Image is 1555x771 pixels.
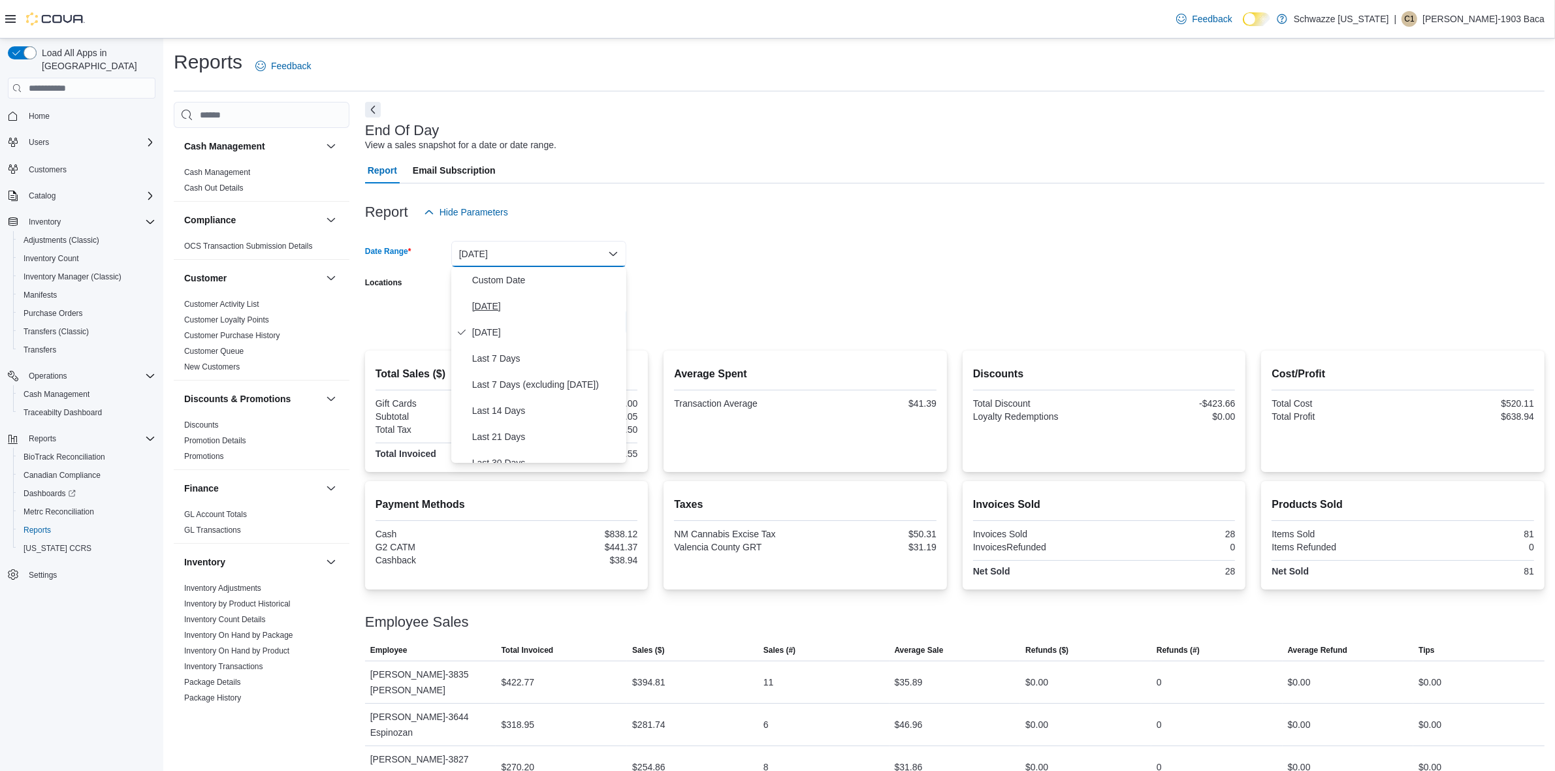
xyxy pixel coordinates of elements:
[674,497,937,512] h2: Taxes
[29,217,61,227] span: Inventory
[24,161,155,177] span: Customers
[973,542,1102,552] div: InvoicesRefunded
[18,287,62,303] a: Manifests
[13,304,161,323] button: Purchase Orders
[24,235,99,245] span: Adjustments (Classic)
[184,213,236,227] h3: Compliance
[3,187,161,205] button: Catalog
[1243,12,1270,26] input: Dark Mode
[1405,566,1534,576] div: 81
[24,431,61,447] button: Reports
[1402,11,1417,27] div: Carlos-1903 Baca
[1107,411,1236,422] div: $0.00
[174,507,349,543] div: Finance
[1157,674,1162,690] div: 0
[18,251,84,266] a: Inventory Count
[24,108,155,124] span: Home
[18,251,155,266] span: Inventory Count
[3,213,161,231] button: Inventory
[184,526,241,535] a: GL Transactions
[18,324,155,339] span: Transfers (Classic)
[1288,717,1311,732] div: $0.00
[13,539,161,558] button: [US_STATE] CCRS
[365,102,381,118] button: Next
[323,480,339,496] button: Finance
[13,231,161,249] button: Adjustments (Classic)
[18,306,88,321] a: Purchase Orders
[18,504,99,520] a: Metrc Reconciliation
[763,645,795,655] span: Sales (#)
[13,466,161,484] button: Canadian Compliance
[1288,645,1348,655] span: Average Refund
[501,674,534,690] div: $422.77
[1288,674,1311,690] div: $0.00
[376,555,504,565] div: Cashback
[24,253,79,264] span: Inventory Count
[3,133,161,151] button: Users
[376,424,504,435] div: Total Tax
[1107,566,1236,576] div: 28
[184,242,313,251] a: OCS Transaction Submission Details
[501,717,534,732] div: $318.95
[1157,717,1162,732] div: 0
[184,420,219,430] span: Discounts
[184,167,250,178] span: Cash Management
[808,398,937,409] div: $41.39
[973,566,1010,576] strong: Net Sold
[184,213,321,227] button: Compliance
[3,106,161,125] button: Home
[18,449,110,465] a: BioTrack Reconciliation
[24,162,72,178] a: Customers
[13,448,161,466] button: BioTrack Reconciliation
[1272,497,1534,512] h2: Products Sold
[24,407,102,418] span: Traceabilty Dashboard
[18,467,155,483] span: Canadian Compliance
[13,521,161,539] button: Reports
[184,183,244,193] span: Cash Out Details
[13,323,161,341] button: Transfers (Classic)
[184,678,241,687] a: Package Details
[763,674,774,690] div: 11
[632,645,664,655] span: Sales ($)
[674,366,937,382] h2: Average Spent
[1394,11,1397,27] p: |
[184,556,225,569] h3: Inventory
[184,662,263,671] a: Inventory Transactions
[632,674,665,690] div: $394.81
[895,717,923,732] div: $46.96
[184,300,259,309] a: Customer Activity List
[1272,411,1400,422] div: Total Profit
[24,326,89,337] span: Transfers (Classic)
[184,451,224,462] span: Promotions
[18,405,107,420] a: Traceabilty Dashboard
[632,717,665,732] div: $281.74
[184,482,219,495] h3: Finance
[472,403,621,418] span: Last 14 Days
[184,315,269,325] span: Customer Loyalty Points
[1272,542,1400,552] div: Items Refunded
[3,159,161,178] button: Customers
[24,134,155,150] span: Users
[376,366,638,382] h2: Total Sales ($)
[24,567,155,583] span: Settings
[18,269,155,285] span: Inventory Manager (Classic)
[184,272,227,285] h3: Customer
[184,241,313,251] span: OCS Transaction Submission Details
[184,183,244,193] a: Cash Out Details
[26,12,85,25] img: Cova
[24,134,54,150] button: Users
[29,433,56,444] span: Reports
[365,277,402,288] label: Locations
[184,362,240,371] a: New Customers
[376,398,504,409] div: Gift Cards
[1025,645,1068,655] span: Refunds ($)
[973,497,1236,512] h2: Invoices Sold
[419,199,513,225] button: Hide Parameters
[174,49,242,75] h1: Reports
[3,367,161,385] button: Operations
[973,366,1236,382] h2: Discounts
[472,351,621,366] span: Last 7 Days
[24,308,83,319] span: Purchase Orders
[29,165,67,175] span: Customers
